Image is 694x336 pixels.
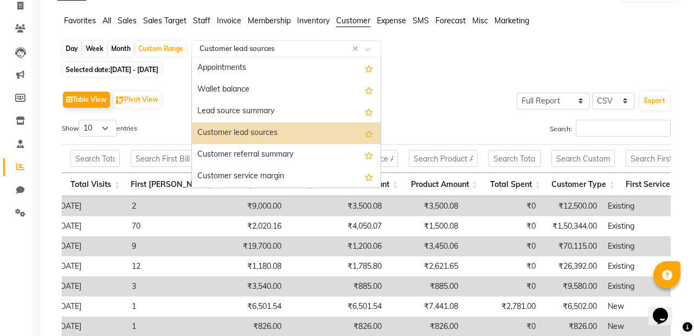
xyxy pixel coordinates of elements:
[602,276,677,296] td: Existing
[365,83,373,96] span: Add this report to Favorites List
[63,41,81,56] div: Day
[187,296,287,316] td: ₹6,501.54
[464,216,541,236] td: ₹0
[192,101,381,122] div: Lead source summary
[125,173,226,196] th: First Bill Amount: activate to sort column ascending
[143,16,187,25] span: Sales Target
[464,196,541,216] td: ₹0
[53,196,126,216] td: [DATE]
[541,216,602,236] td: ₹1,50,344.00
[126,236,187,256] td: 9
[113,92,161,108] button: Pivot View
[63,63,161,76] span: Selected date:
[53,256,126,276] td: [DATE]
[365,127,373,140] span: Add this report to Favorites List
[192,79,381,101] div: Wallet balance
[413,16,429,25] span: SMS
[640,92,670,110] button: Export
[70,150,120,167] input: Search Total Visits
[387,296,464,316] td: ₹7,441.08
[602,216,677,236] td: Existing
[287,276,387,296] td: ₹885.00
[191,57,381,188] ng-dropdown-panel: Options list
[602,236,677,256] td: Existing
[53,236,126,256] td: [DATE]
[131,150,220,167] input: Search First Bill Amount
[116,96,124,105] img: pivot.png
[108,41,133,56] div: Month
[472,16,488,25] span: Misc
[187,236,287,256] td: ₹19,700.00
[192,122,381,144] div: Customer lead sources
[53,216,126,236] td: [DATE]
[550,120,671,137] label: Search:
[65,173,125,196] th: Total Visits: activate to sort column ascending
[287,236,387,256] td: ₹1,200.06
[387,256,464,276] td: ₹2,621.65
[576,120,671,137] input: Search:
[193,16,210,25] span: Staff
[63,92,110,108] button: Table View
[541,296,602,316] td: ₹6,502.00
[336,16,370,25] span: Customer
[126,256,187,276] td: 12
[192,144,381,166] div: Customer referral summary
[464,296,541,316] td: ₹2,781.00
[83,41,106,56] div: Week
[187,256,287,276] td: ₹1,180.08
[192,166,381,188] div: Customer service margin
[602,196,677,216] td: Existing
[365,170,373,183] span: Add this report to Favorites List
[464,276,541,296] td: ₹0
[53,296,126,316] td: [DATE]
[387,276,464,296] td: ₹885.00
[287,256,387,276] td: ₹1,785.80
[483,173,547,196] th: Total Spent: activate to sort column ascending
[352,43,362,55] span: Clear all
[602,296,677,316] td: New
[387,216,464,236] td: ₹1,500.08
[403,173,483,196] th: Product Amount: activate to sort column ascending
[62,120,137,137] label: Show entries
[541,256,602,276] td: ₹26,392.00
[365,62,373,75] span: Add this report to Favorites List
[136,41,186,56] div: Custom Range
[126,216,187,236] td: 70
[602,256,677,276] td: Existing
[217,16,241,25] span: Invoice
[464,256,541,276] td: ₹0
[187,276,287,296] td: ₹3,540.00
[126,276,187,296] td: 3
[494,16,529,25] span: Marketing
[541,196,602,216] td: ₹12,500.00
[287,196,387,216] td: ₹3,500.08
[126,296,187,316] td: 1
[187,216,287,236] td: ₹2,020.16
[541,276,602,296] td: ₹9,580.00
[248,16,291,25] span: Membership
[126,196,187,216] td: 2
[79,120,117,137] select: Showentries
[551,150,615,167] input: Search Customer Type
[365,148,373,161] span: Add this report to Favorites List
[64,16,96,25] span: Favorites
[377,16,406,25] span: Expense
[464,236,541,256] td: ₹0
[287,296,387,316] td: ₹6,501.54
[287,216,387,236] td: ₹4,050.07
[187,196,287,216] td: ₹9,000.00
[435,16,466,25] span: Forecast
[648,293,683,325] iframe: chat widget
[53,276,126,296] td: [DATE]
[192,57,381,79] div: Appointments
[297,16,330,25] span: Inventory
[541,236,602,256] td: ₹70,115.00
[489,150,541,167] input: Search Total Spent
[102,16,111,25] span: All
[110,66,158,74] span: [DATE] - [DATE]
[387,196,464,216] td: ₹3,500.08
[387,236,464,256] td: ₹3,450.06
[118,16,137,25] span: Sales
[409,150,477,167] input: Search Product Amount
[365,105,373,118] span: Add this report to Favorites List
